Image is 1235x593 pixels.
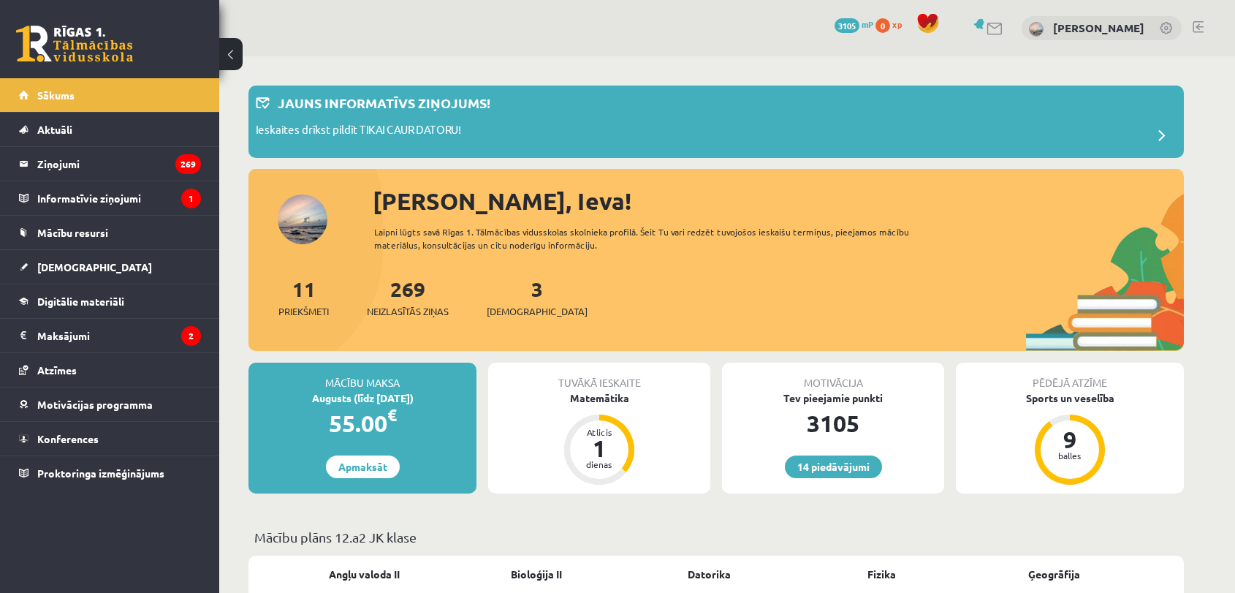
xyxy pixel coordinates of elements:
a: Aktuāli [19,113,201,146]
img: Ieva Skadiņa [1029,22,1044,37]
div: 55.00 [248,406,476,441]
a: Sākums [19,78,201,112]
span: [DEMOGRAPHIC_DATA] [487,304,588,319]
span: mP [862,18,873,30]
a: [DEMOGRAPHIC_DATA] [19,250,201,284]
a: 14 piedāvājumi [785,456,882,478]
span: Proktoringa izmēģinājums [37,467,164,480]
div: Atlicis [577,428,621,437]
div: Laipni lūgts savā Rīgas 1. Tālmācības vidusskolas skolnieka profilā. Šeit Tu vari redzēt tuvojošo... [374,225,935,252]
a: Apmaksāt [326,456,400,478]
a: Konferences [19,422,201,456]
span: Neizlasītās ziņas [367,304,449,319]
span: [DEMOGRAPHIC_DATA] [37,260,152,273]
div: [PERSON_NAME], Ieva! [373,184,1184,219]
span: Sākums [37,88,75,102]
a: Sports un veselība 9 balles [956,390,1184,487]
a: Fizika [867,567,896,582]
p: Ieskaites drīkst pildīt TIKAI CAUR DATORU! [256,121,461,142]
p: Jauns informatīvs ziņojums! [278,93,490,113]
span: 0 [875,18,890,33]
i: 2 [181,326,201,346]
span: Digitālie materiāli [37,295,124,308]
a: Jauns informatīvs ziņojums! Ieskaites drīkst pildīt TIKAI CAUR DATORU! [256,93,1177,151]
a: Rīgas 1. Tālmācības vidusskola [16,26,133,62]
p: Mācību plāns 12.a2 JK klase [254,527,1178,547]
a: Ziņojumi269 [19,147,201,181]
a: Motivācijas programma [19,388,201,421]
div: 9 [1048,428,1092,451]
a: Datorika [688,567,731,582]
div: 1 [577,437,621,460]
a: Angļu valoda II [329,567,400,582]
a: Informatīvie ziņojumi1 [19,181,201,215]
a: Atzīmes [19,353,201,387]
div: 3105 [722,406,944,441]
span: Konferences [37,432,99,445]
span: 3105 [835,18,859,33]
a: Bioloģija II [511,567,562,582]
div: balles [1048,451,1092,460]
a: 0 xp [875,18,909,30]
legend: Ziņojumi [37,147,201,181]
a: Proktoringa izmēģinājums [19,456,201,490]
span: Mācību resursi [37,226,108,239]
div: Matemātika [488,390,710,406]
a: Mācību resursi [19,216,201,249]
span: xp [892,18,902,30]
div: Motivācija [722,363,944,390]
span: Atzīmes [37,363,77,377]
a: 11Priekšmeti [278,276,329,319]
a: Matemātika Atlicis 1 dienas [488,390,710,487]
legend: Informatīvie ziņojumi [37,181,201,215]
a: 269Neizlasītās ziņas [367,276,449,319]
a: 3105 mP [835,18,873,30]
span: Motivācijas programma [37,398,153,411]
i: 269 [175,154,201,174]
div: Augusts (līdz [DATE]) [248,390,476,406]
span: Aktuāli [37,123,72,136]
div: Sports un veselība [956,390,1184,406]
div: Pēdējā atzīme [956,363,1184,390]
a: Ģeogrāfija [1028,567,1080,582]
div: Tuvākā ieskaite [488,363,710,390]
i: 1 [181,189,201,208]
legend: Maksājumi [37,319,201,352]
span: Priekšmeti [278,304,329,319]
a: 3[DEMOGRAPHIC_DATA] [487,276,588,319]
a: Digitālie materiāli [19,284,201,318]
div: Mācību maksa [248,363,476,390]
div: dienas [577,460,621,469]
a: [PERSON_NAME] [1053,20,1144,35]
div: Tev pieejamie punkti [722,390,944,406]
a: Maksājumi2 [19,319,201,352]
span: € [387,404,397,426]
